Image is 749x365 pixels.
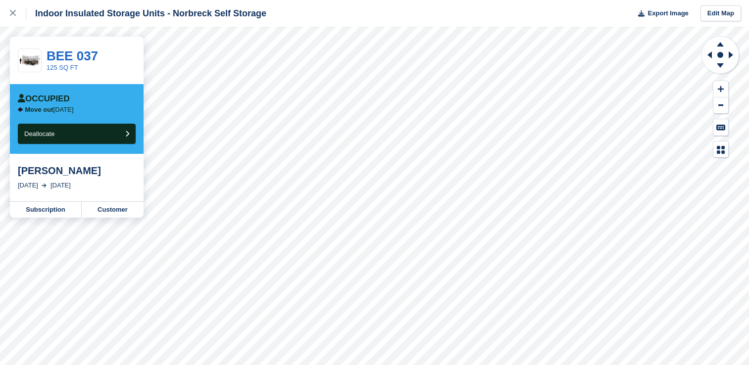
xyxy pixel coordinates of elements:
[82,202,144,218] a: Customer
[26,7,266,19] div: Indoor Insulated Storage Units - Norbreck Self Storage
[18,165,136,177] div: [PERSON_NAME]
[18,181,38,190] div: [DATE]
[25,106,53,113] span: Move out
[18,52,41,69] img: 125-sqft-unit.jpg
[632,5,689,22] button: Export Image
[713,119,728,136] button: Keyboard Shortcuts
[713,97,728,114] button: Zoom Out
[42,183,47,187] img: arrow-right-light-icn-cde0832a797a2874e46488d9cf13f60e5c3a73dbe684e267c42b8395dfbc2abf.svg
[18,124,136,144] button: Deallocate
[47,64,78,71] a: 125 SQ FT
[50,181,71,190] div: [DATE]
[713,141,728,158] button: Map Legend
[713,81,728,97] button: Zoom In
[47,48,98,63] a: BEE 037
[18,94,70,104] div: Occupied
[25,106,74,114] p: [DATE]
[10,202,82,218] a: Subscription
[648,8,688,18] span: Export Image
[18,107,23,112] img: arrow-left-icn-90495f2de72eb5bd0bd1c3c35deca35cc13f817d75bef06ecd7c0b315636ce7e.svg
[24,130,54,137] span: Deallocate
[700,5,741,22] a: Edit Map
